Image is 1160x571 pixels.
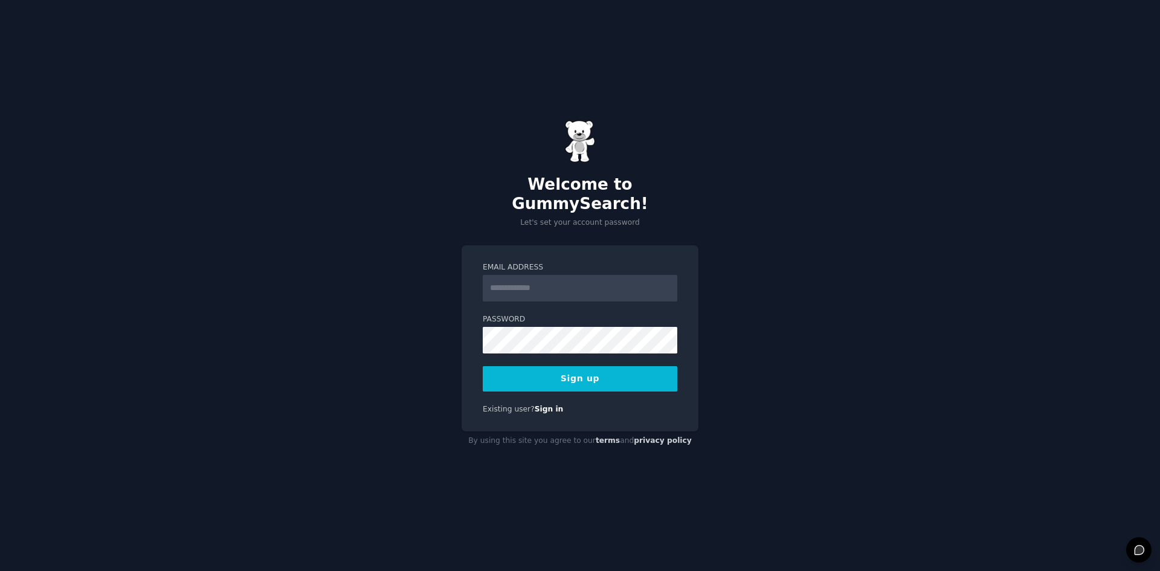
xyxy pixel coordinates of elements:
[535,405,564,413] a: Sign in
[462,431,698,451] div: By using this site you agree to our and
[462,218,698,228] p: Let's set your account password
[483,314,677,325] label: Password
[483,405,535,413] span: Existing user?
[634,436,692,445] a: privacy policy
[483,262,677,273] label: Email Address
[565,120,595,163] img: Gummy Bear
[596,436,620,445] a: terms
[483,366,677,392] button: Sign up
[462,175,698,213] h2: Welcome to GummySearch!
